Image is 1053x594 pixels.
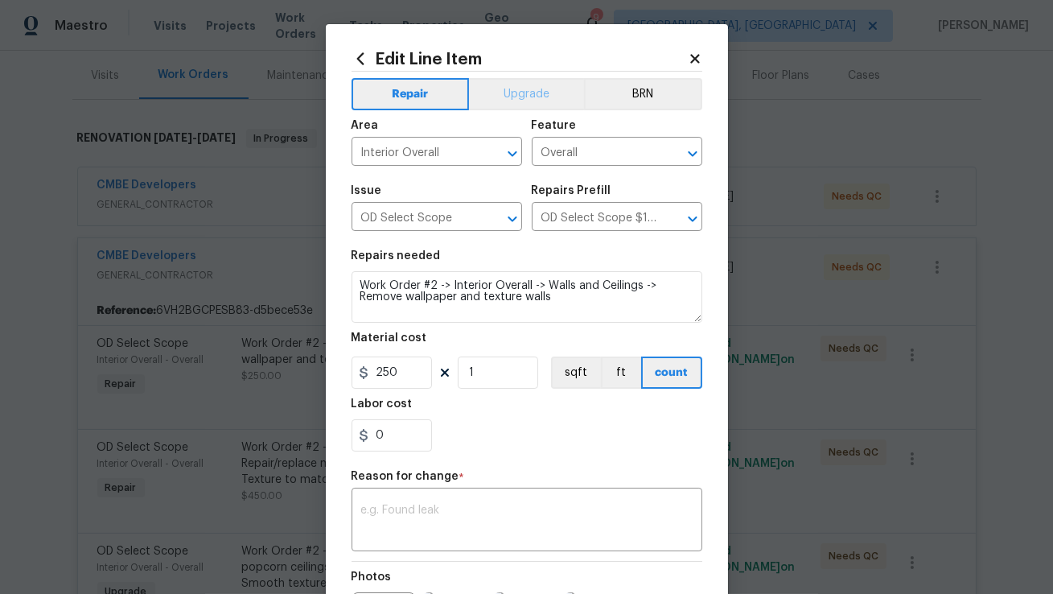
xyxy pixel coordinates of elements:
button: Open [681,208,704,230]
h5: Area [352,120,379,131]
button: Open [681,142,704,165]
button: Open [501,208,524,230]
button: BRN [584,78,702,110]
button: count [641,357,702,389]
h5: Reason for change [352,471,459,482]
h5: Repairs needed [352,250,441,262]
button: sqft [551,357,601,389]
button: ft [601,357,641,389]
button: Open [501,142,524,165]
button: Upgrade [469,78,584,110]
h5: Repairs Prefill [532,185,611,196]
h2: Edit Line Item [352,50,688,68]
h5: Labor cost [352,398,413,410]
button: Repair [352,78,470,110]
textarea: Work Order #2 -> Interior Overall -> Walls and Ceilings -> Remove wallpaper and texture walls [352,271,702,323]
h5: Feature [532,120,577,131]
h5: Issue [352,185,382,196]
h5: Material cost [352,332,427,344]
h5: Photos [352,571,392,583]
